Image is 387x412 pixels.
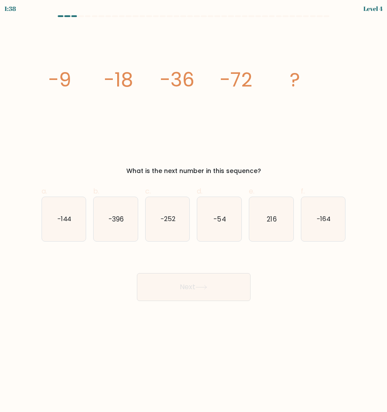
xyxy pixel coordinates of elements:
[289,66,300,93] tspan: ?
[103,66,133,93] tspan: -18
[47,166,341,176] div: What is the next number in this sequence?
[267,214,276,223] text: 216
[42,186,47,196] span: a.
[48,66,71,93] tspan: -9
[108,214,124,223] text: -396
[93,186,99,196] span: b.
[57,214,71,223] text: -144
[301,186,305,196] span: f.
[317,214,331,223] text: -164
[160,214,175,223] text: -252
[160,66,195,93] tspan: -36
[137,273,251,301] button: Next
[363,4,383,13] div: Level 4
[214,214,226,223] text: -54
[197,186,202,196] span: d.
[145,186,151,196] span: c.
[4,4,16,13] div: 1:38
[249,186,255,196] span: e.
[220,66,252,93] tspan: -72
